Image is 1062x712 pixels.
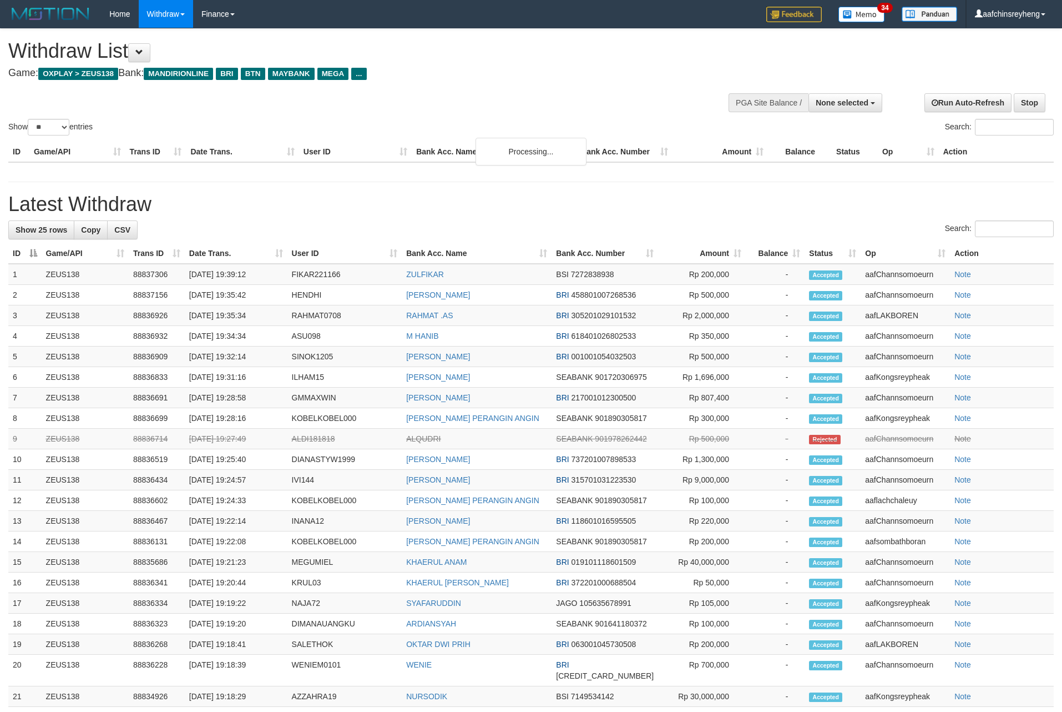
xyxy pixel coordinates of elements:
th: Bank Acc. Number: activate to sort column ascending [552,243,658,264]
td: - [746,470,805,490]
a: [PERSON_NAME] PERANGIN ANGIN [406,496,539,505]
a: RAHMAT .AS [406,311,453,320]
span: Accepted [809,517,842,527]
span: BRI [556,393,569,402]
td: aafsombathboran [861,532,950,552]
td: INANA12 [287,511,402,532]
span: BRI [556,578,569,587]
th: Action [939,142,1054,162]
th: Status [832,142,878,162]
td: [DATE] 19:24:33 [185,490,287,511]
td: 88836602 [129,490,185,511]
span: BRI [216,68,237,80]
a: Note [954,475,971,484]
td: MEGUMIEL [287,552,402,573]
span: BRI [556,290,569,299]
td: aafChannsomoeurn [861,511,950,532]
td: KRUL03 [287,573,402,593]
td: [DATE] 19:28:58 [185,388,287,408]
td: ZEUS138 [42,490,129,511]
td: aafChannsomoeurn [861,470,950,490]
td: [DATE] 19:24:57 [185,470,287,490]
th: Game/API: activate to sort column ascending [42,243,129,264]
td: - [746,408,805,429]
span: SEABANK [556,373,593,382]
span: Copy 901890305817 to clipboard [595,496,646,505]
a: NURSODIK [406,692,447,701]
td: IVI144 [287,470,402,490]
td: 9 [8,429,42,449]
td: Rp 1,696,000 [658,367,746,388]
span: Copy 217001012300500 to clipboard [572,393,636,402]
td: aafChannsomoeurn [861,614,950,634]
a: [PERSON_NAME] [406,455,470,464]
td: Rp 500,000 [658,285,746,305]
td: - [746,511,805,532]
span: Accepted [809,538,842,547]
th: Action [950,243,1054,264]
a: KHAERUL ANAM [406,558,467,566]
td: aafChannsomoeurn [861,449,950,470]
span: MANDIRIONLINE [144,68,213,80]
a: Note [954,311,971,320]
th: Game/API [29,142,125,162]
span: JAGO [556,599,577,608]
td: Rp 40,000,000 [658,552,746,573]
td: ASU098 [287,326,402,347]
td: 14 [8,532,42,552]
a: Note [954,270,971,279]
span: Rejected [809,435,840,444]
span: BRI [556,311,569,320]
div: PGA Site Balance / [729,93,808,112]
th: ID [8,142,29,162]
a: Stop [1014,93,1045,112]
td: ZEUS138 [42,573,129,593]
td: FIKAR221166 [287,264,402,285]
td: ZEUS138 [42,552,129,573]
td: [DATE] 19:34:34 [185,326,287,347]
span: BRI [556,332,569,340]
td: KOBELKOBEL000 [287,490,402,511]
th: Date Trans.: activate to sort column ascending [185,243,287,264]
a: Note [954,332,971,340]
th: User ID: activate to sort column ascending [287,243,402,264]
th: ID: activate to sort column descending [8,243,42,264]
td: Rp 2,000,000 [658,305,746,326]
input: Search: [975,119,1054,136]
td: aafChannsomoeurn [861,326,950,347]
td: - [746,614,805,634]
td: 88836434 [129,470,185,490]
td: aafChannsomoeurn [861,573,950,593]
a: Note [954,455,971,464]
td: 88836334 [129,593,185,614]
span: Copy 901890305817 to clipboard [595,414,646,423]
td: aafChannsomoeurn [861,347,950,367]
a: [PERSON_NAME] [406,517,470,525]
span: Copy 737201007898533 to clipboard [572,455,636,464]
td: aafKongsreypheak [861,593,950,614]
td: [DATE] 19:27:49 [185,429,287,449]
a: Note [954,393,971,402]
span: Copy 305201029101532 to clipboard [572,311,636,320]
td: [DATE] 19:20:44 [185,573,287,593]
td: 88837306 [129,264,185,285]
span: Copy 458801007268536 to clipboard [572,290,636,299]
td: Rp 9,000,000 [658,470,746,490]
td: 16 [8,573,42,593]
td: - [746,490,805,511]
span: BRI [556,352,569,361]
a: Note [954,692,971,701]
a: Note [954,578,971,587]
th: Trans ID: activate to sort column ascending [129,243,185,264]
span: Accepted [809,312,842,321]
td: 19 [8,634,42,655]
span: Copy 901641180372 to clipboard [595,619,646,628]
a: OKTAR DWI PRIH [406,640,471,649]
a: [PERSON_NAME] [406,475,470,484]
span: BRI [556,517,569,525]
label: Search: [945,119,1054,136]
td: ZEUS138 [42,347,129,367]
td: aafKongsreypheak [861,408,950,429]
td: ZEUS138 [42,264,129,285]
th: Bank Acc. Number [576,142,672,162]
